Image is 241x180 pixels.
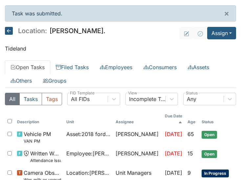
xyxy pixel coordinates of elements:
[42,93,62,105] button: Tags
[202,131,217,139] span: Open
[207,27,236,39] button: Assign
[162,110,185,128] th: Toggle SortBy
[5,93,20,105] button: All
[202,150,217,158] span: Open
[5,60,50,74] a: Open Tasks
[24,130,51,144] span: Vehicle PM VAN PM
[66,150,110,157] span: Employee : [PERSON_NAME]
[5,27,105,35] h5: [PERSON_NAME].
[30,150,61,164] span: Written Warning Attendance Issue
[182,60,215,74] a: Assets
[5,45,236,52] p: Tideland
[165,131,182,137] span: [DATE]
[5,5,236,22] div: Task was submitted.
[24,138,51,144] small: VAN PM
[50,60,94,74] a: Filed Tasks
[30,157,61,164] small: Attendance Issue
[187,170,191,176] span: 9
[113,147,162,166] td: [PERSON_NAME]
[113,110,162,128] th: Assignee
[64,110,113,128] th: Toggle SortBy
[14,110,64,128] th: Toggle SortBy
[187,150,193,157] span: 15
[94,60,138,74] a: Employees
[113,128,162,147] td: [PERSON_NAME]
[66,130,110,138] span: Asset : 2018 ford 13242
[165,170,182,176] span: [DATE]
[217,6,236,21] button: ×
[66,169,110,177] span: Location : [PERSON_NAME].
[224,9,229,18] span: ×
[18,28,47,34] span: Location:
[129,95,166,103] div: Incomplete Tasks
[187,95,196,103] div: Any
[138,60,182,74] a: Consumers
[5,74,37,88] a: Others
[5,93,62,105] div: Type filter
[19,93,42,105] button: Tasks
[202,170,229,177] span: In Progress
[165,150,182,157] span: [DATE]
[8,119,12,123] input: Toggle All Rows Selected
[71,95,90,103] div: All FIDs
[185,110,199,128] th: Toggle SortBy
[37,74,72,88] a: Groups
[187,131,194,137] span: 65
